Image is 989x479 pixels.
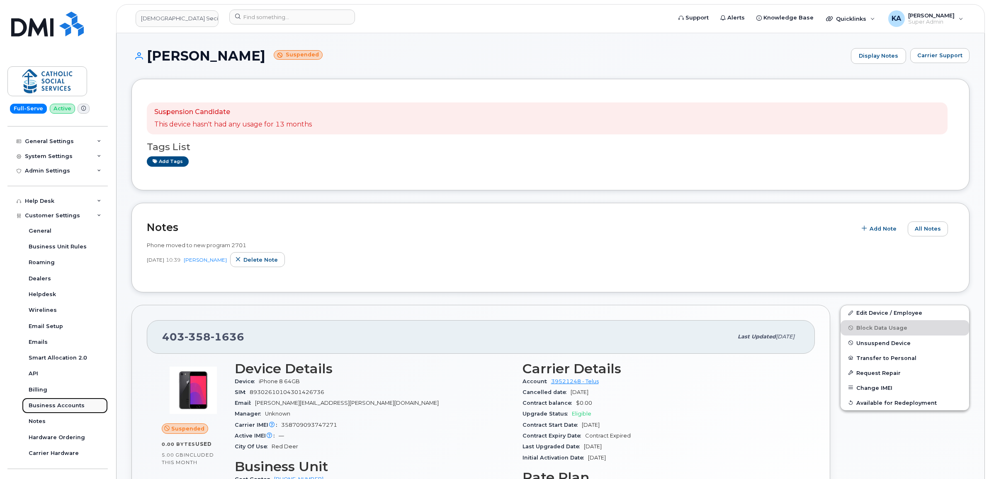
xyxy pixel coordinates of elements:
[522,400,576,406] span: Contract balance
[274,50,323,60] small: Suspended
[235,459,513,474] h3: Business Unit
[870,225,897,233] span: Add Note
[522,433,585,439] span: Contract Expiry Date
[841,395,969,410] button: Available for Redeployment
[522,389,571,395] span: Cancelled date
[576,400,592,406] span: $0.00
[235,422,281,428] span: Carrier IMEI
[250,389,324,395] span: 89302610104301426736
[168,365,218,415] img: image20231002-3703462-bzhi73.jpeg
[184,257,227,263] a: [PERSON_NAME]
[281,422,337,428] span: 358709093747271
[235,389,250,395] span: SIM
[953,443,983,473] iframe: Messenger Launcher
[585,433,631,439] span: Contract Expired
[185,331,211,343] span: 358
[235,411,265,417] span: Manager
[917,51,962,59] span: Carrier Support
[166,256,180,263] span: 10:39
[910,48,970,63] button: Carrier Support
[841,320,969,335] button: Block Data Usage
[856,399,937,406] span: Available for Redeployment
[211,331,244,343] span: 1636
[738,333,776,340] span: Last updated
[265,411,290,417] span: Unknown
[856,340,911,346] span: Unsuspend Device
[147,221,852,233] h2: Notes
[147,156,189,167] a: Add tags
[162,331,244,343] span: 403
[522,422,582,428] span: Contract Start Date
[915,225,941,233] span: All Notes
[851,48,906,64] a: Display Notes
[571,389,588,395] span: [DATE]
[272,443,298,450] span: Red Deer
[154,120,312,129] p: This device hasn't had any usage for 13 months
[588,455,606,461] span: [DATE]
[235,378,259,384] span: Device
[572,411,591,417] span: Eligible
[154,107,312,117] p: Suspension Candidate
[162,452,214,465] span: included this month
[522,443,584,450] span: Last Upgraded Date
[235,443,272,450] span: City Of Use
[582,422,600,428] span: [DATE]
[522,378,551,384] span: Account
[162,441,195,447] span: 0.00 Bytes
[171,425,204,433] span: Suspended
[841,336,969,350] button: Unsuspend Device
[522,455,588,461] span: Initial Activation Date
[162,452,184,458] span: 5.00 GB
[147,256,164,263] span: [DATE]
[195,441,212,447] span: used
[841,350,969,365] button: Transfer to Personal
[147,242,246,248] span: Phone moved to new program 2701
[522,411,572,417] span: Upgrade Status
[908,221,948,236] button: All Notes
[259,378,300,384] span: iPhone 8 64GB
[841,305,969,320] a: Edit Device / Employee
[147,142,954,152] h3: Tags List
[279,433,284,439] span: —
[235,433,279,439] span: Active IMEI
[522,361,800,376] h3: Carrier Details
[841,380,969,395] button: Change IMEI
[243,256,278,264] span: Delete note
[776,333,795,340] span: [DATE]
[235,361,513,376] h3: Device Details
[841,365,969,380] button: Request Repair
[584,443,602,450] span: [DATE]
[856,221,904,236] button: Add Note
[230,252,285,267] button: Delete note
[131,49,847,63] h1: [PERSON_NAME]
[551,378,599,384] a: 39521248 - Telus
[235,400,255,406] span: Email
[255,400,439,406] span: [PERSON_NAME][EMAIL_ADDRESS][PERSON_NAME][DOMAIN_NAME]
